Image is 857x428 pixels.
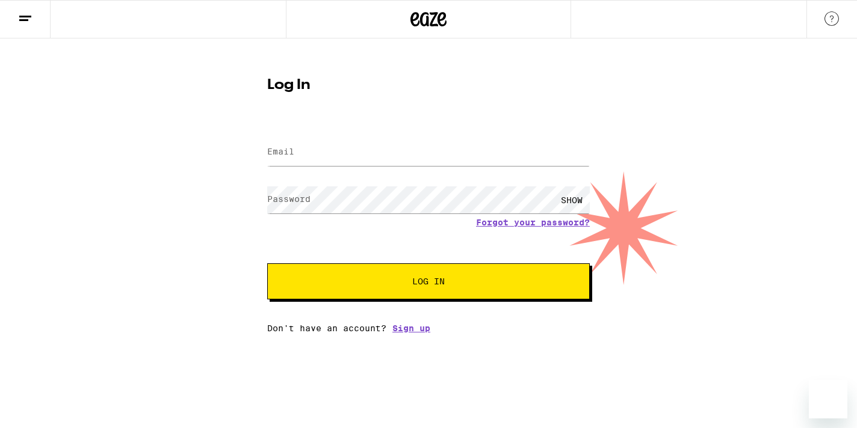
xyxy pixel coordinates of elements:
h1: Log In [267,78,590,93]
div: SHOW [554,186,590,213]
span: Log In [412,277,445,286]
a: Sign up [392,323,430,333]
iframe: Button to launch messaging window [809,380,847,418]
a: Forgot your password? [476,218,590,227]
div: Don't have an account? [267,323,590,333]
label: Password [267,194,311,204]
input: Email [267,139,590,166]
label: Email [267,147,294,156]
button: Log In [267,263,590,299]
